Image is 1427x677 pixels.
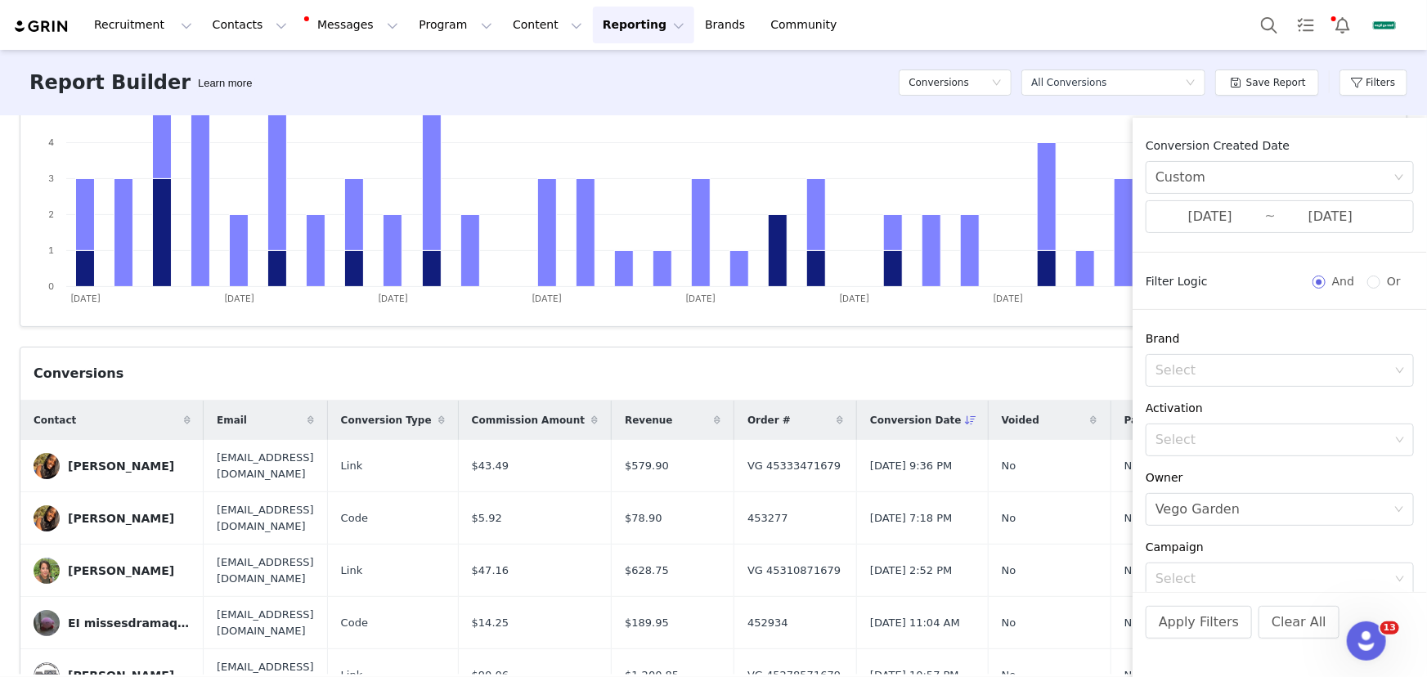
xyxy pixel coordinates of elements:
[217,554,314,586] span: [EMAIL_ADDRESS][DOMAIN_NAME]
[1002,510,1016,527] span: No
[84,7,202,43] button: Recruitment
[1002,563,1016,579] span: No
[298,7,408,43] button: Messages
[1326,275,1361,288] span: And
[224,293,254,304] text: [DATE]
[1124,510,1139,527] span: No
[48,173,54,184] text: 3
[1156,571,1389,587] div: Select
[1380,621,1399,634] span: 13
[1031,70,1106,95] div: All Conversions
[1146,469,1414,486] div: Owner
[1156,362,1389,379] div: Select
[34,364,123,383] div: Conversions
[472,563,509,579] span: $47.16
[472,615,509,631] span: $14.25
[34,413,76,428] span: Contact
[840,293,870,304] text: [DATE]
[472,510,502,527] span: $5.92
[1395,435,1405,446] i: icon: down
[992,78,1002,89] i: icon: down
[70,293,101,304] text: [DATE]
[1146,139,1290,152] span: Conversion Created Date
[217,413,247,428] span: Email
[625,458,669,474] span: $579.90
[34,610,191,636] a: EI missesdramaqueen
[747,413,791,428] span: Order #
[48,137,54,148] text: 4
[870,413,962,428] span: Conversion Date
[747,458,841,474] span: VG 45333471679
[68,616,191,630] div: EI missesdramaqueen
[34,453,191,479] a: [PERSON_NAME]
[48,244,54,256] text: 1
[686,293,716,304] text: [DATE]
[203,7,297,43] button: Contacts
[217,502,314,534] span: [EMAIL_ADDRESS][DOMAIN_NAME]
[1186,78,1196,89] i: icon: down
[1124,458,1139,474] span: No
[1146,606,1252,639] button: Apply Filters
[217,607,314,639] span: [EMAIL_ADDRESS][DOMAIN_NAME]
[1002,615,1016,631] span: No
[217,450,314,482] span: [EMAIL_ADDRESS][DOMAIN_NAME]
[593,7,694,43] button: Reporting
[1156,206,1265,227] input: Start date
[747,615,788,631] span: 452934
[68,564,174,577] div: [PERSON_NAME]
[1146,330,1414,347] div: Brand
[1146,539,1414,556] div: Campaign
[34,558,191,584] a: [PERSON_NAME]
[1347,621,1386,661] iframe: Intercom live chat
[1124,563,1139,579] span: No
[68,460,174,473] div: [PERSON_NAME]
[48,208,54,220] text: 2
[503,7,592,43] button: Content
[870,563,952,579] span: [DATE] 2:52 PM
[1276,206,1385,227] input: End date
[1325,7,1361,43] button: Notifications
[48,280,54,292] text: 0
[13,19,70,34] a: grin logo
[1394,173,1404,184] i: icon: down
[378,293,408,304] text: [DATE]
[1288,7,1324,43] a: Tasks
[34,453,60,479] img: 2aa3b769-ed72-46be-867f-d33e70a31cbd.jpg
[1146,273,1208,290] span: Filter Logic
[625,615,669,631] span: $189.95
[1156,162,1205,193] div: Custom
[34,610,60,636] img: a240894e-2995-415d-b5a5-f1ba73c68298.jpg
[1380,275,1407,288] span: Or
[341,563,363,579] span: Link
[625,563,669,579] span: $628.75
[34,505,191,531] a: [PERSON_NAME]
[341,615,368,631] span: Code
[870,615,960,631] span: [DATE] 11:04 AM
[1362,12,1414,38] button: Profile
[472,413,585,428] span: Commission Amount
[695,7,760,43] a: Brands
[472,458,509,474] span: $43.49
[909,70,969,95] h5: Conversions
[1146,400,1414,417] div: Activation
[1156,494,1240,525] div: Vego Garden
[34,558,60,584] img: 928a0060-22b3-48d0-89b9-e24d876d2979.jpg
[341,413,432,428] span: Conversion Type
[625,413,673,428] span: Revenue
[409,7,502,43] button: Program
[870,458,952,474] span: [DATE] 9:36 PM
[341,458,363,474] span: Link
[747,510,788,527] span: 453277
[1156,432,1389,448] div: Select
[1251,7,1287,43] button: Search
[1395,574,1405,585] i: icon: down
[625,510,662,527] span: $78.90
[761,7,855,43] a: Community
[1124,413,1148,428] span: Paid
[747,563,841,579] span: VG 45310871679
[994,293,1024,304] text: [DATE]
[1371,12,1398,38] img: 15bafd44-9bb5-429c-8f18-59fefa57bfa9.jpg
[1002,458,1016,474] span: No
[29,68,191,97] h3: Report Builder
[532,293,562,304] text: [DATE]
